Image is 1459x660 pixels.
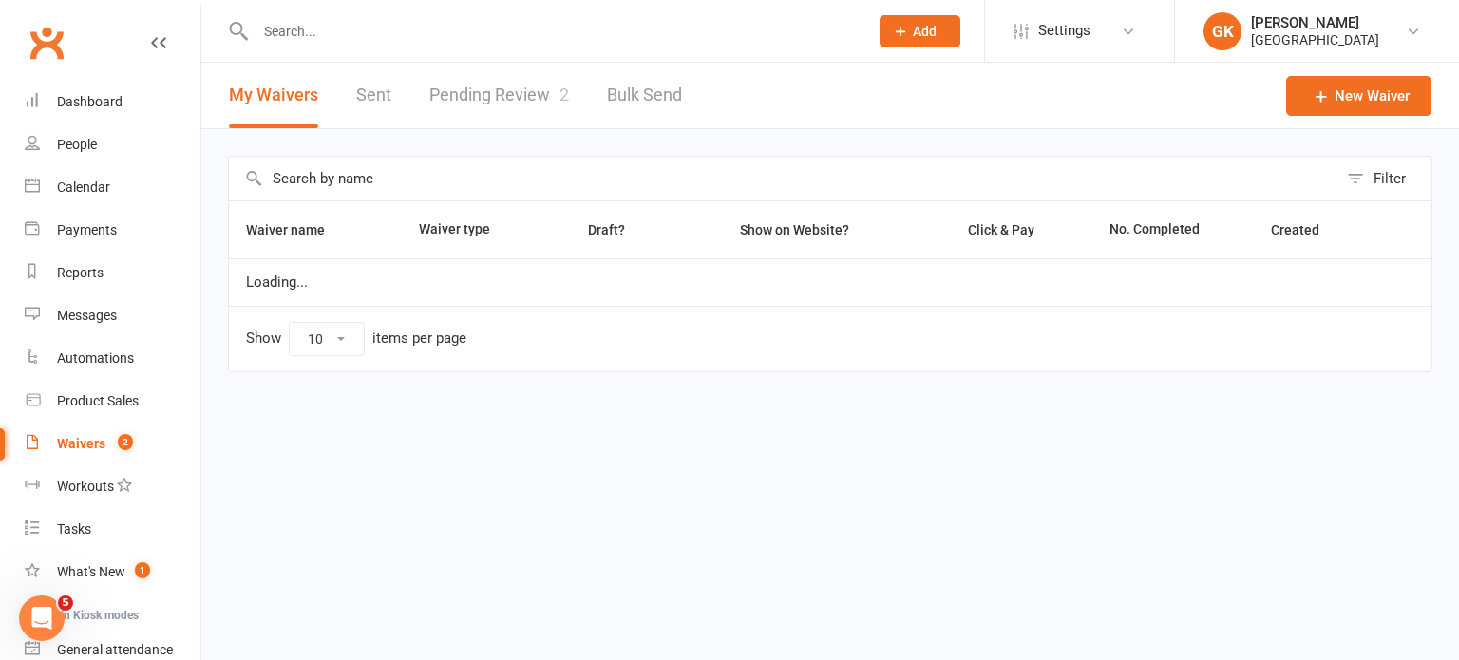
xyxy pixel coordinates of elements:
[57,179,110,195] div: Calendar
[1038,9,1090,52] span: Settings
[1286,76,1431,116] a: New Waiver
[57,94,123,109] div: Dashboard
[1092,201,1253,258] th: No. Completed
[19,595,65,641] iframe: Intercom live chat
[372,330,466,347] div: items per page
[1337,157,1431,200] button: Filter
[740,222,849,237] span: Show on Website?
[58,595,73,611] span: 5
[57,436,105,451] div: Waivers
[229,63,318,128] button: My Waivers
[25,166,200,209] a: Calendar
[951,218,1055,241] button: Click & Pay
[57,393,139,408] div: Product Sales
[588,222,625,237] span: Draft?
[135,562,150,578] span: 1
[1271,218,1340,241] button: Created
[1374,167,1406,190] div: Filter
[25,380,200,423] a: Product Sales
[25,294,200,337] a: Messages
[25,423,200,465] a: Waivers 2
[429,63,569,128] a: Pending Review2
[229,157,1337,200] input: Search by name
[25,551,200,594] a: What's New1
[25,337,200,380] a: Automations
[1251,31,1379,48] div: [GEOGRAPHIC_DATA]
[57,564,125,579] div: What's New
[25,123,200,166] a: People
[23,19,70,66] a: Clubworx
[57,350,134,366] div: Automations
[968,222,1034,237] span: Click & Pay
[229,258,1431,306] td: Loading...
[25,508,200,551] a: Tasks
[1271,222,1340,237] span: Created
[57,642,173,657] div: General attendance
[25,209,200,252] a: Payments
[880,15,960,47] button: Add
[356,63,391,128] a: Sent
[246,222,346,237] span: Waiver name
[57,265,104,280] div: Reports
[571,218,646,241] button: Draft?
[25,252,200,294] a: Reports
[57,222,117,237] div: Payments
[246,322,466,356] div: Show
[118,434,133,450] span: 2
[1203,12,1241,50] div: GK
[246,218,346,241] button: Waiver name
[607,63,682,128] a: Bulk Send
[25,81,200,123] a: Dashboard
[57,479,114,494] div: Workouts
[57,521,91,537] div: Tasks
[250,18,855,45] input: Search...
[1251,14,1379,31] div: [PERSON_NAME]
[402,201,538,258] th: Waiver type
[57,308,117,323] div: Messages
[25,465,200,508] a: Workouts
[723,218,870,241] button: Show on Website?
[913,24,937,39] span: Add
[57,137,97,152] div: People
[559,85,569,104] span: 2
